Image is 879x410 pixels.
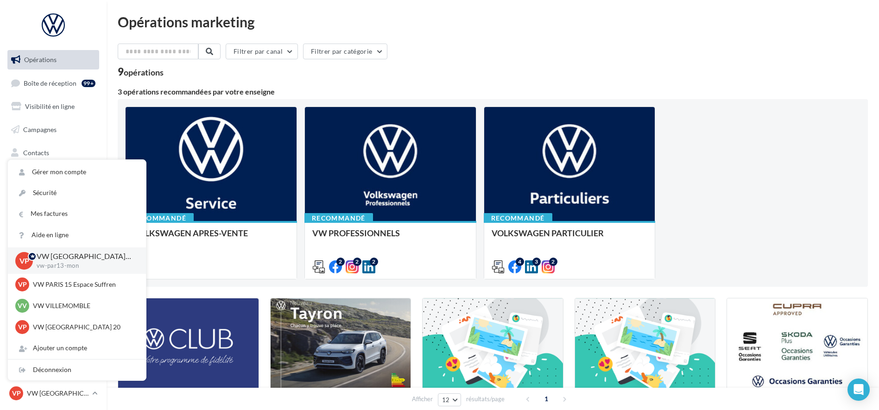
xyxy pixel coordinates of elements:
[6,73,101,93] a: Boîte de réception99+
[412,395,433,404] span: Afficher
[466,395,505,404] span: résultats/page
[6,189,101,208] a: Calendrier
[37,251,131,262] p: VW [GEOGRAPHIC_DATA] 13
[33,301,135,310] p: VW VILLEMOMBLE
[125,213,194,223] div: Recommandé
[33,322,135,332] p: VW [GEOGRAPHIC_DATA] 20
[19,255,29,266] span: VP
[353,258,361,266] div: 2
[18,322,27,332] span: VP
[82,80,95,87] div: 99+
[8,225,146,246] a: Aide en ligne
[336,258,345,266] div: 2
[24,79,76,87] span: Boîte de réception
[549,258,557,266] div: 2
[23,126,57,133] span: Campagnes
[516,258,524,266] div: 4
[492,228,604,238] span: VOLKSWAGEN PARTICULIER
[124,68,164,76] div: opérations
[18,280,27,289] span: VP
[8,162,146,183] a: Gérer mon compte
[27,389,89,398] p: VW [GEOGRAPHIC_DATA] 13
[6,120,101,139] a: Campagnes
[8,183,146,203] a: Sécurité
[304,213,373,223] div: Recommandé
[18,301,27,310] span: VV
[226,44,298,59] button: Filtrer par canal
[484,213,552,223] div: Recommandé
[438,393,462,406] button: 12
[6,97,101,116] a: Visibilité en ligne
[37,262,131,270] p: vw-par13-mon
[847,378,870,401] div: Open Intercom Messenger
[6,50,101,69] a: Opérations
[7,385,99,402] a: VP VW [GEOGRAPHIC_DATA] 13
[8,338,146,359] div: Ajouter un compte
[8,360,146,380] div: Déconnexion
[370,258,378,266] div: 2
[303,44,387,59] button: Filtrer par catégorie
[33,280,135,289] p: VW PARIS 15 Espace Suffren
[118,67,164,77] div: 9
[133,228,248,238] span: VOLKSWAGEN APRES-VENTE
[6,143,101,163] a: Contacts
[23,148,49,156] span: Contacts
[118,88,868,95] div: 3 opérations recommandées par votre enseigne
[539,391,554,406] span: 1
[118,15,868,29] div: Opérations marketing
[6,243,101,270] a: Campagnes DataOnDemand
[6,166,101,185] a: Médiathèque
[25,102,75,110] span: Visibilité en ligne
[312,228,400,238] span: VW PROFESSIONNELS
[6,212,101,240] a: PLV et print personnalisable
[532,258,541,266] div: 3
[12,389,21,398] span: VP
[24,56,57,63] span: Opérations
[442,396,450,404] span: 12
[8,203,146,224] a: Mes factures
